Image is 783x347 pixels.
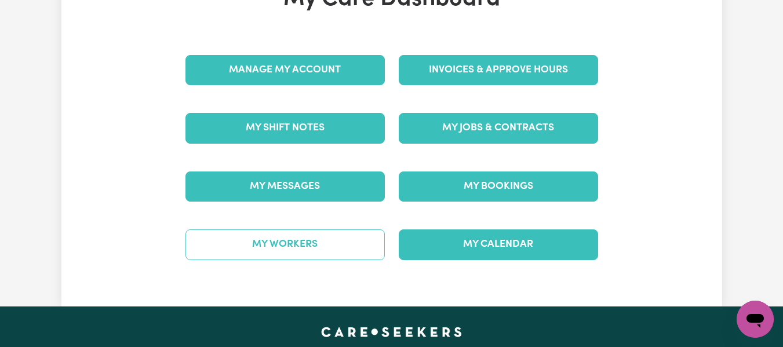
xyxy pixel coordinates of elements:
[185,229,385,260] a: My Workers
[185,113,385,143] a: My Shift Notes
[399,229,598,260] a: My Calendar
[737,301,774,338] iframe: Button to launch messaging window
[399,55,598,85] a: Invoices & Approve Hours
[399,171,598,202] a: My Bookings
[185,171,385,202] a: My Messages
[185,55,385,85] a: Manage My Account
[399,113,598,143] a: My Jobs & Contracts
[321,327,462,337] a: Careseekers home page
